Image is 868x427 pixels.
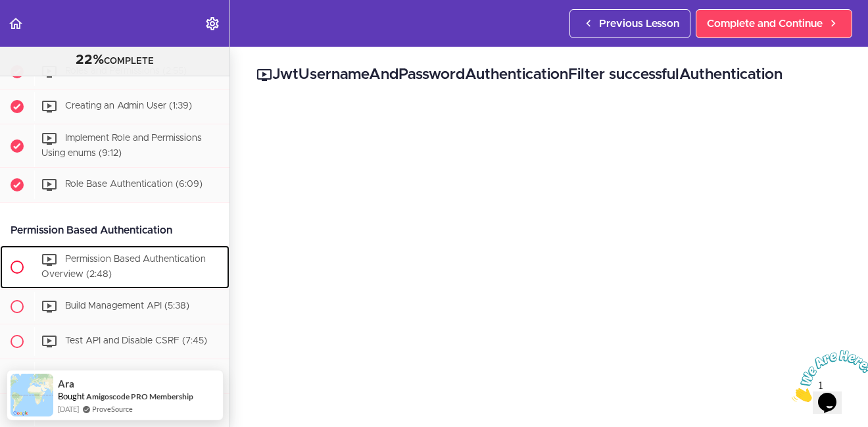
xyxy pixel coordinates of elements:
[11,374,53,416] img: provesource social proof notification image
[92,405,133,413] a: ProveSource
[696,9,852,38] a: Complete and Continue
[205,16,220,32] svg: Settings Menu
[41,134,202,158] span: Implement Role and Permissions Using enums (9:12)
[41,255,206,280] span: Permission Based Authentication Overview (2:48)
[707,16,823,32] span: Complete and Continue
[76,53,104,66] span: 22%
[8,16,24,32] svg: Back to course curriculum
[65,101,192,111] span: Creating an Admin User (1:39)
[5,5,87,57] img: Chat attention grabber
[256,64,842,86] h2: JwtUsernameAndPasswordAuthenticationFilter successfulAuthentication
[569,9,690,38] a: Previous Lesson
[65,336,207,345] span: Test API and Disable CSRF (7:45)
[65,301,189,311] span: Build Management API (5:38)
[58,403,79,414] span: [DATE]
[86,391,193,401] a: Amigoscode PRO Membership
[786,345,868,407] iframe: chat widget
[58,378,74,389] span: Ara
[16,52,213,69] div: COMPLETE
[58,391,85,401] span: Bought
[65,180,203,189] span: Role Base Authentication (6:09)
[599,16,679,32] span: Previous Lesson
